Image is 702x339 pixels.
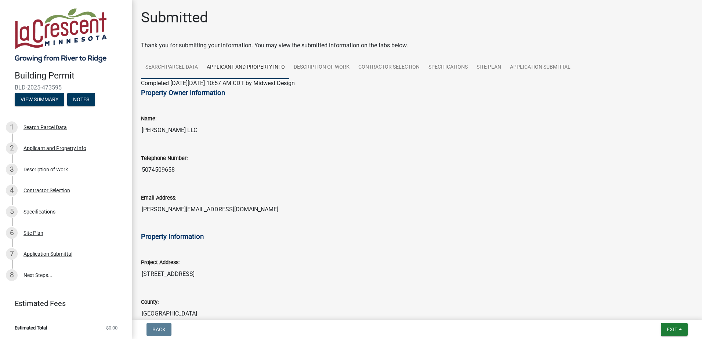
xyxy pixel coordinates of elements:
[661,323,688,336] button: Exit
[141,56,202,79] a: Search Parcel Data
[67,97,95,103] wm-modal-confirm: Notes
[146,323,171,336] button: Back
[202,56,289,79] a: Applicant and Property Info
[141,196,176,201] label: Email Address:
[23,188,70,193] div: Contractor Selection
[6,227,18,239] div: 6
[141,9,208,26] h1: Submitted
[6,121,18,133] div: 1
[141,156,188,161] label: Telephone Number:
[472,56,506,79] a: Site Plan
[15,8,107,63] img: City of La Crescent, Minnesota
[23,146,86,151] div: Applicant and Property Info
[15,93,64,106] button: View Summary
[289,56,354,79] a: Description of Work
[6,142,18,154] div: 2
[424,56,472,79] a: Specifications
[6,269,18,281] div: 8
[6,206,18,218] div: 5
[67,93,95,106] button: Notes
[141,233,204,241] span: Property Information
[23,209,55,214] div: Specifications
[15,325,47,330] span: Estimated Total
[23,125,67,130] div: Search Parcel Data
[15,84,117,91] span: BLD-2025-473595
[6,248,18,260] div: 7
[506,56,575,79] a: Application Submittal
[15,97,64,103] wm-modal-confirm: Summary
[23,167,68,172] div: Description of Work
[23,251,72,256] div: Application Submittal
[354,56,424,79] a: Contractor Selection
[141,41,693,50] div: Thank you for submitting your information. You may view the submitted information on the tabs below.
[141,80,295,87] span: Completed [DATE][DATE] 10:57 AM CDT by Midwest Design
[6,164,18,175] div: 3
[6,296,120,311] a: Estimated Fees
[23,230,43,236] div: Site Plan
[152,327,166,332] span: Back
[6,185,18,196] div: 4
[141,300,159,305] label: County:
[15,70,126,81] h4: Building Permit
[141,116,156,121] label: Name:
[106,325,117,330] span: $0.00
[141,89,225,97] span: Property Owner Information
[667,327,677,332] span: Exit
[141,260,180,265] label: Project Address:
